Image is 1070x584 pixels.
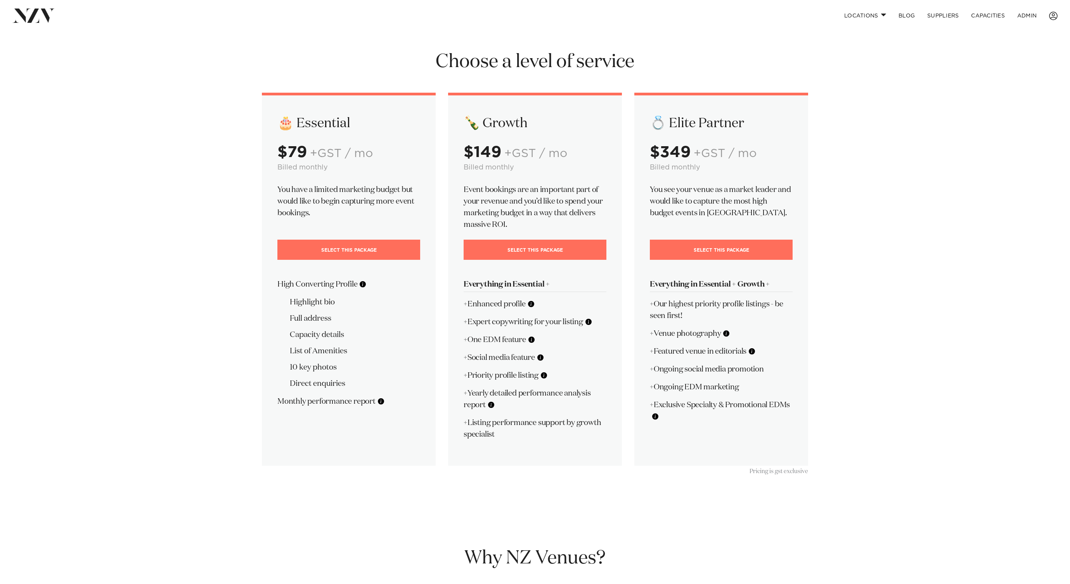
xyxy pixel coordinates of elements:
[650,381,793,393] p: +Ongoing EDM marketing
[12,9,55,22] img: nzv-logo.png
[650,164,700,171] small: Billed monthly
[277,184,420,219] p: You have a limited marketing budget but would like to begin capturing more event bookings.
[650,184,793,219] p: You see your venue as a market leader and would like to capture the most high budget events in [G...
[290,329,420,340] li: Capacity details
[464,115,606,132] h2: 🍾 Growth
[838,7,892,24] a: Locations
[290,296,420,308] li: Highlight bio
[310,148,373,159] span: +GST / mo
[650,346,793,357] p: +Featured venue in editorials
[262,546,808,570] h2: Why NZ Venues?
[464,298,606,310] p: +Enhanced profile
[464,352,606,363] p: +Social media feature
[650,363,793,375] p: +Ongoing social media promotion
[277,145,307,160] strong: $79
[650,328,793,339] p: +Venue photography
[464,370,606,381] p: +Priority profile listing
[650,298,793,321] p: +Our highest priority profile listings - be seen first!
[290,378,420,389] li: Direct enquiries
[290,361,420,373] li: 10 key photos
[464,240,606,260] a: Select This Package
[650,145,691,160] strong: $349
[965,7,1011,24] a: Capacities
[464,387,606,411] p: +Yearly detailed performance analysis report
[290,345,420,357] li: List of Amenities
[277,115,420,132] h2: 🎂 Essential
[277,164,328,171] small: Billed monthly
[290,313,420,324] li: Full address
[464,417,606,440] p: +Listing performance support by growth specialist
[277,240,420,260] a: Select This Package
[650,280,770,288] strong: Everything in Essential + Growth +
[921,7,965,24] a: SUPPLIERS
[504,148,567,159] span: +GST / mo
[464,334,606,346] p: +One EDM feature
[262,50,808,74] h1: Choose a level of service
[1011,7,1043,24] a: ADMIN
[650,115,793,132] h2: 💍 Elite Partner
[694,148,757,159] span: +GST / mo
[464,316,606,328] p: +Expert copywriting for your listing
[650,399,793,422] p: +Exclusive Specialty & Promotional EDMs
[464,184,606,230] p: Event bookings are an important part of your revenue and you’d like to spend your marketing budge...
[277,278,420,290] p: High Converting Profile
[750,468,808,474] small: Pricing is gst exclusive
[464,145,501,160] strong: $149
[464,280,550,288] strong: Everything in Essential +
[464,164,514,171] small: Billed monthly
[277,396,420,407] p: Monthly performance report
[892,7,921,24] a: BLOG
[650,240,793,260] a: Select This Package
